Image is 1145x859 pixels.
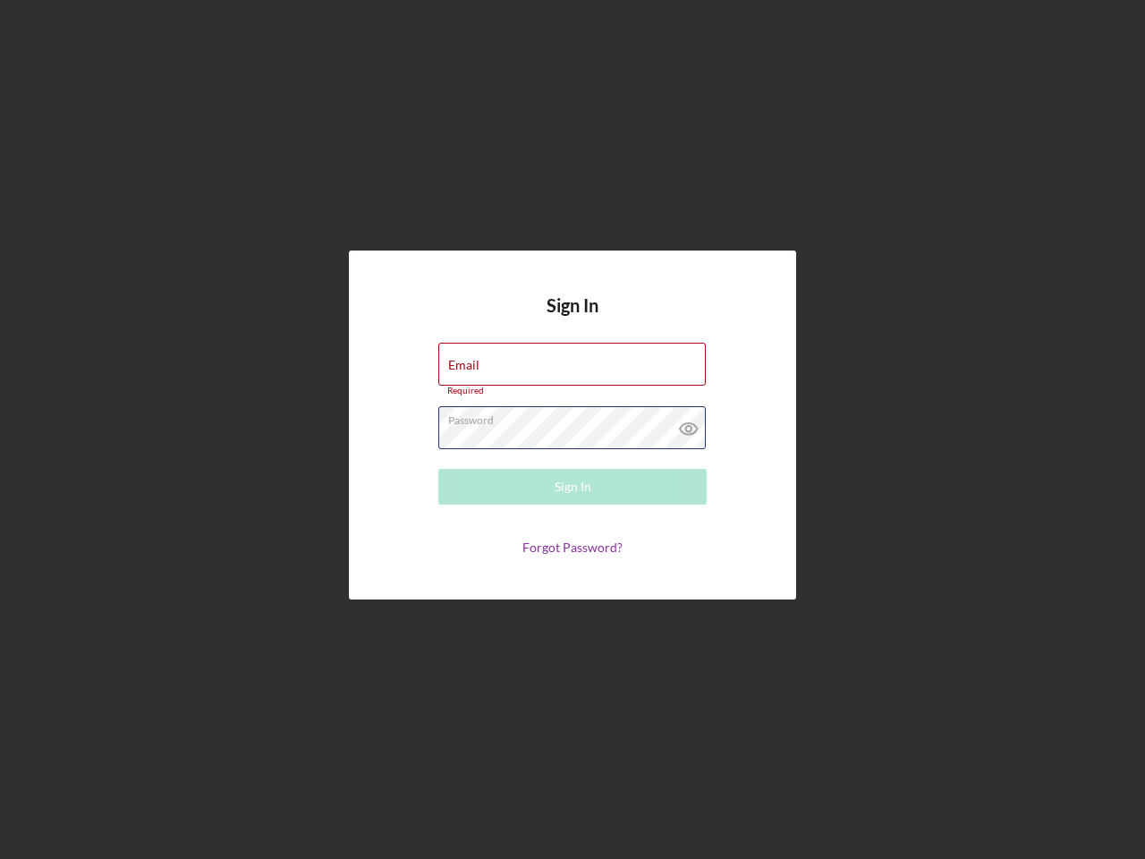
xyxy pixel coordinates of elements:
div: Required [438,386,707,396]
h4: Sign In [547,295,598,343]
label: Password [448,407,706,427]
a: Forgot Password? [522,540,623,555]
button: Sign In [438,469,707,505]
label: Email [448,358,479,372]
div: Sign In [555,469,591,505]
